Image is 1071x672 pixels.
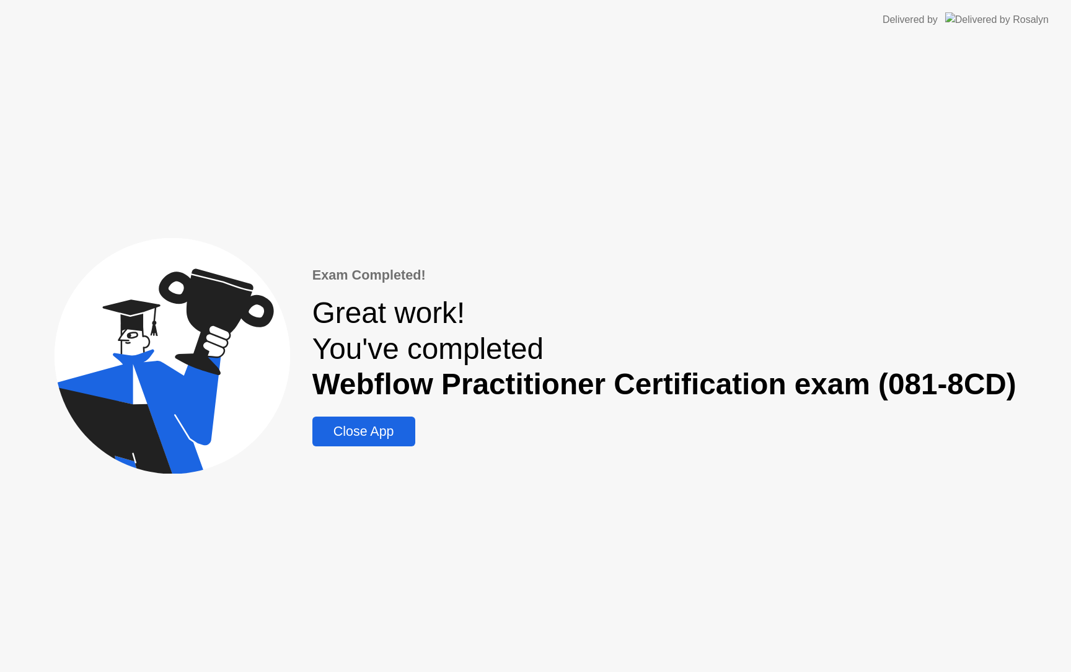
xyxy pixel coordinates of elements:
[316,424,412,440] div: Close App
[945,12,1049,27] img: Delivered by Rosalyn
[312,417,415,446] button: Close App
[312,295,1016,402] div: Great work! You've completed
[312,265,1016,286] div: Exam Completed!
[312,368,1016,400] b: Webflow Practitioner Certification exam (081-8CD)
[883,12,938,27] div: Delivered by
